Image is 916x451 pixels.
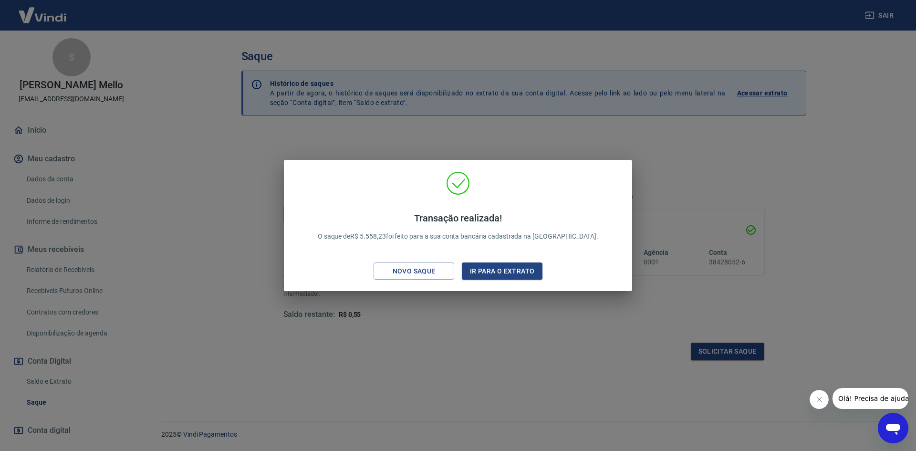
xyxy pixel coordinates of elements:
[381,265,447,277] div: Novo saque
[833,388,908,409] iframe: Mensagem da empresa
[878,413,908,443] iframe: Botão para abrir a janela de mensagens
[374,262,454,280] button: Novo saque
[318,212,599,241] p: O saque de R$ 5.558,23 foi feito para a sua conta bancária cadastrada na [GEOGRAPHIC_DATA].
[462,262,542,280] button: Ir para o extrato
[810,390,829,409] iframe: Fechar mensagem
[318,212,599,224] h4: Transação realizada!
[6,7,80,14] span: Olá! Precisa de ajuda?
